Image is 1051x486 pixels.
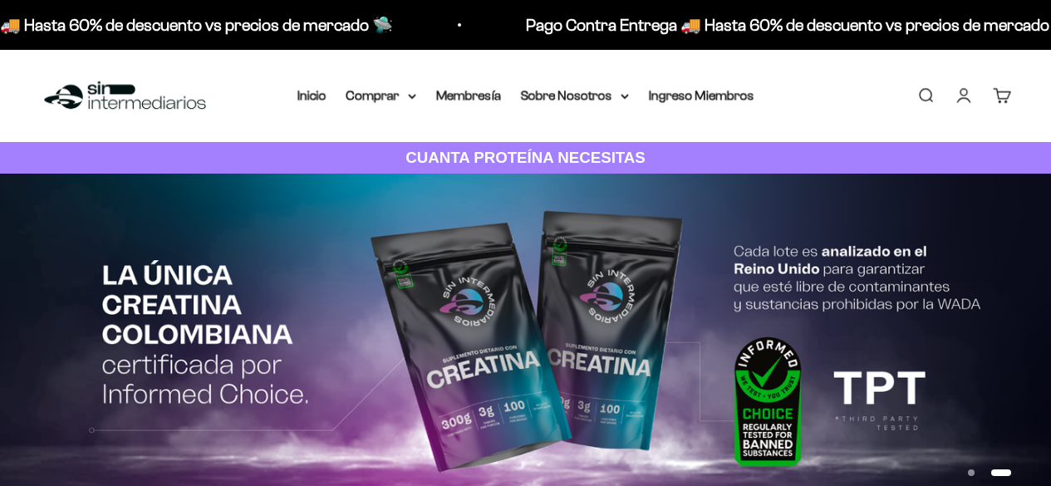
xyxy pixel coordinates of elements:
strong: CUANTA PROTEÍNA NECESITAS [405,149,646,166]
summary: Comprar [346,85,416,106]
a: Membresía [436,88,501,102]
summary: Sobre Nosotros [521,85,629,106]
a: Inicio [297,88,327,102]
a: Ingreso Miembros [649,88,754,102]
